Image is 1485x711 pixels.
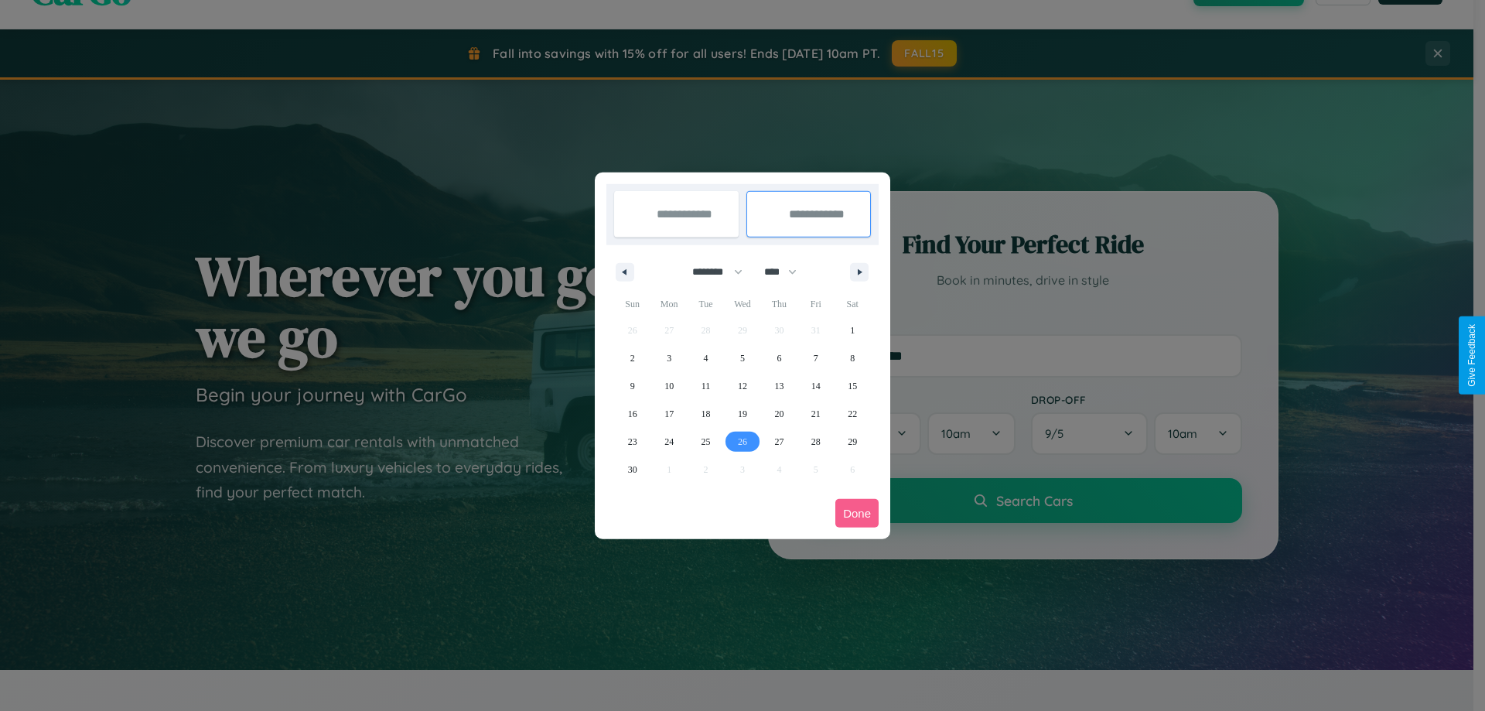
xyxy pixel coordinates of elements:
[704,344,708,372] span: 4
[835,316,871,344] button: 1
[835,344,871,372] button: 8
[614,372,650,400] button: 9
[811,372,821,400] span: 14
[702,428,711,456] span: 25
[850,316,855,344] span: 1
[630,344,635,372] span: 2
[688,372,724,400] button: 11
[724,428,760,456] button: 26
[814,344,818,372] span: 7
[797,400,834,428] button: 21
[667,344,671,372] span: 3
[740,344,745,372] span: 5
[835,292,871,316] span: Sat
[664,400,674,428] span: 17
[848,372,857,400] span: 15
[614,344,650,372] button: 2
[774,372,783,400] span: 13
[738,428,747,456] span: 26
[738,400,747,428] span: 19
[797,292,834,316] span: Fri
[774,400,783,428] span: 20
[650,400,687,428] button: 17
[761,292,797,316] span: Thu
[761,372,797,400] button: 13
[774,428,783,456] span: 27
[848,400,857,428] span: 22
[702,372,711,400] span: 11
[688,400,724,428] button: 18
[850,344,855,372] span: 8
[724,292,760,316] span: Wed
[664,372,674,400] span: 10
[614,400,650,428] button: 16
[614,292,650,316] span: Sun
[835,499,879,528] button: Done
[688,344,724,372] button: 4
[835,400,871,428] button: 22
[761,428,797,456] button: 27
[848,428,857,456] span: 29
[1466,324,1477,387] div: Give Feedback
[628,428,637,456] span: 23
[688,292,724,316] span: Tue
[650,344,687,372] button: 3
[761,344,797,372] button: 6
[614,428,650,456] button: 23
[628,400,637,428] span: 16
[688,428,724,456] button: 25
[835,428,871,456] button: 29
[664,428,674,456] span: 24
[650,292,687,316] span: Mon
[835,372,871,400] button: 15
[811,400,821,428] span: 21
[702,400,711,428] span: 18
[614,456,650,484] button: 30
[797,344,834,372] button: 7
[724,400,760,428] button: 19
[724,372,760,400] button: 12
[628,456,637,484] span: 30
[811,428,821,456] span: 28
[724,344,760,372] button: 5
[797,428,834,456] button: 28
[797,372,834,400] button: 14
[650,428,687,456] button: 24
[761,400,797,428] button: 20
[650,372,687,400] button: 10
[738,372,747,400] span: 12
[777,344,781,372] span: 6
[630,372,635,400] span: 9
